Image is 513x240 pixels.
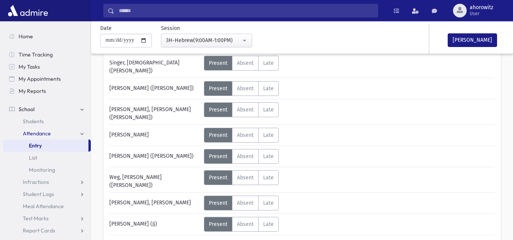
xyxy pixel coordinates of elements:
span: School [19,106,35,113]
span: Late [263,174,274,181]
div: AttTypes [204,149,279,164]
span: ahorowitz [470,5,493,11]
span: Monitoring [29,166,55,173]
div: [PERSON_NAME] [106,128,204,143]
button: [PERSON_NAME] [448,33,497,47]
span: Students [23,118,44,125]
div: 3H-Hebrew(9:00AM-1:00PM) [166,36,241,44]
span: Late [263,85,274,92]
span: Late [263,60,274,66]
a: Report Cards [3,224,91,237]
a: Monitoring [3,164,91,176]
span: Absent [237,107,254,113]
span: Absent [237,221,254,227]
span: Present [209,174,227,181]
span: Absent [237,200,254,206]
label: Date [100,24,112,32]
span: Absent [237,60,254,66]
a: Attendance [3,127,91,140]
span: Entry [29,142,42,149]
div: AttTypes [204,102,279,117]
div: [PERSON_NAME], [PERSON_NAME] [106,196,204,210]
span: Absent [237,85,254,92]
a: Student Logs [3,188,91,200]
span: List [29,154,37,161]
span: Infractions [23,179,49,185]
a: Meal Attendance [3,200,91,212]
a: School [3,103,91,115]
a: My Reports [3,85,91,97]
a: My Appointments [3,73,91,85]
span: Late [263,107,274,113]
span: Home [19,33,33,40]
span: Meal Attendance [23,203,64,210]
span: Late [263,200,274,206]
a: My Tasks [3,61,91,73]
label: Session [161,24,180,32]
div: AttTypes [204,217,279,232]
span: Absent [237,174,254,181]
a: Home [3,30,91,42]
input: Search [114,4,378,17]
a: Entry [3,140,88,152]
span: Present [209,132,227,138]
div: AttTypes [204,81,279,96]
span: My Reports [19,88,46,94]
span: Present [209,107,227,113]
img: AdmirePro [6,3,50,18]
div: AttTypes [204,170,279,185]
div: [PERSON_NAME] ([PERSON_NAME]) [106,81,204,96]
div: AttTypes [204,128,279,143]
div: AttTypes [204,196,279,210]
span: Absent [237,153,254,160]
div: Weg, [PERSON_NAME] ([PERSON_NAME]) [106,170,204,189]
a: List [3,152,91,164]
span: User [470,11,493,17]
span: Present [209,85,227,92]
div: [PERSON_NAME] (Jj) [106,217,204,232]
a: Time Tracking [3,49,91,61]
span: Test Marks [23,215,49,222]
span: Present [209,221,227,227]
div: [PERSON_NAME] ([PERSON_NAME]) [106,149,204,164]
span: My Appointments [19,75,61,82]
span: My Tasks [19,63,40,70]
span: Present [209,153,227,160]
button: 3H-Hebrew(9:00AM-1:00PM) [161,34,252,47]
span: Late [263,153,274,160]
div: AttTypes [204,56,279,71]
span: Present [209,200,227,206]
a: Infractions [3,176,91,188]
div: Singer, [DEMOGRAPHIC_DATA] ([PERSON_NAME]) [106,56,204,75]
div: [PERSON_NAME], [PERSON_NAME] ([PERSON_NAME]) [106,102,204,121]
span: Late [263,132,274,138]
span: Present [209,60,227,66]
a: Students [3,115,91,127]
span: Absent [237,132,254,138]
span: Attendance [23,130,51,137]
span: Student Logs [23,191,54,198]
span: Time Tracking [19,51,53,58]
span: Report Cards [23,227,55,234]
a: Test Marks [3,212,91,224]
